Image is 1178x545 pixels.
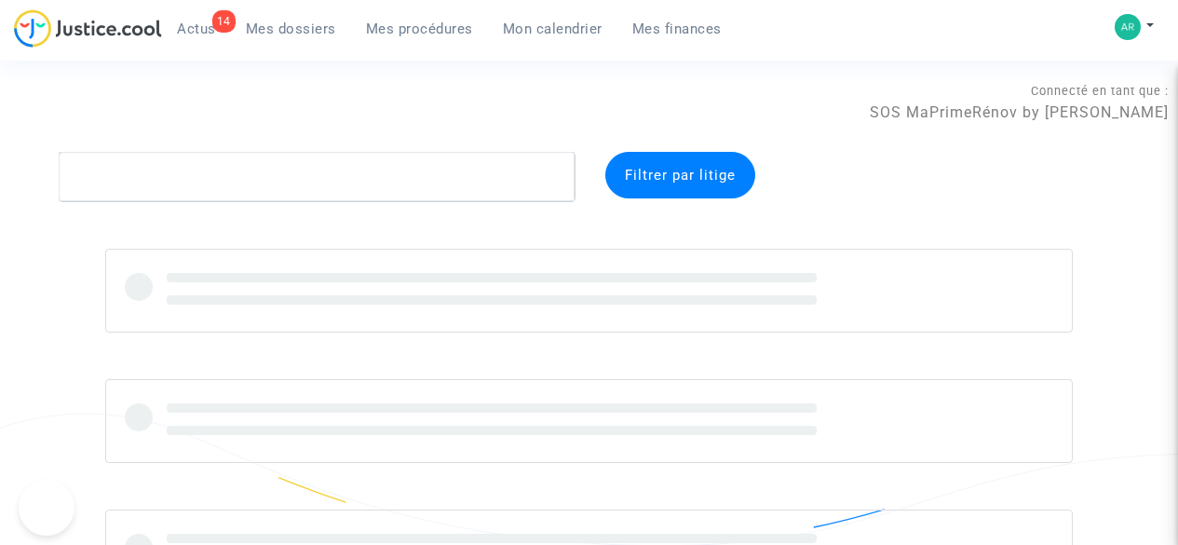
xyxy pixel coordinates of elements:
[177,20,216,37] span: Actus
[246,20,336,37] span: Mes dossiers
[625,167,736,184] span: Filtrer par litige
[632,20,722,37] span: Mes finances
[617,15,737,43] a: Mes finances
[212,10,236,33] div: 14
[1031,84,1169,98] span: Connecté en tant que :
[231,15,351,43] a: Mes dossiers
[366,20,473,37] span: Mes procédures
[488,15,617,43] a: Mon calendrier
[503,20,603,37] span: Mon calendrier
[351,15,488,43] a: Mes procédures
[19,480,74,536] iframe: Help Scout Beacon - Open
[1115,14,1141,40] img: 41e1d3fd7788e04d6a3786fbac3154f0
[162,15,231,43] a: 14Actus
[14,9,162,48] img: jc-logo.svg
